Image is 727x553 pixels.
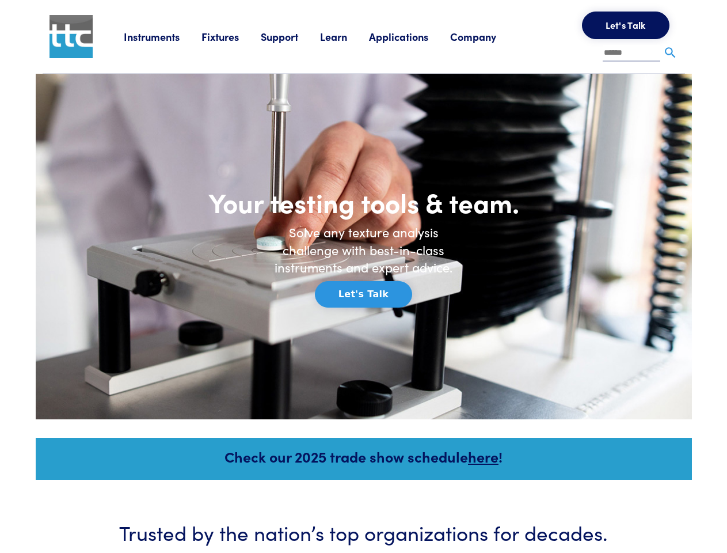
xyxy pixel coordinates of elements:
h5: Check our 2025 trade show schedule ! [51,446,676,467]
img: ttc_logo_1x1_v1.0.png [50,15,93,58]
a: Instruments [124,29,201,44]
h1: Your testing tools & team. [168,185,559,219]
a: Support [261,29,320,44]
h6: Solve any texture analysis challenge with best-in-class instruments and expert advice. [266,224,462,276]
a: Fixtures [201,29,261,44]
h3: Trusted by the nation’s top organizations for decades. [70,518,657,546]
a: here [468,446,498,467]
a: Learn [320,29,369,44]
a: Applications [369,29,450,44]
button: Let's Talk [582,12,669,39]
button: Let's Talk [315,281,412,308]
a: Company [450,29,518,44]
